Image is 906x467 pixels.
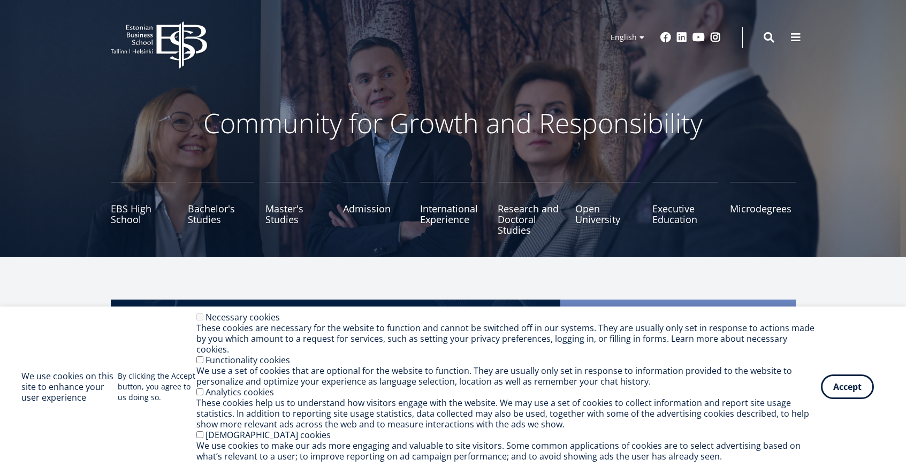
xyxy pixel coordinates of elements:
a: Open University [575,182,641,235]
div: We use a set of cookies that are optional for the website to function. They are usually only set ... [196,365,821,387]
button: Accept [821,374,874,399]
p: Community for Growth and Responsibility [170,107,737,139]
a: Bachelor's Studies [188,182,254,235]
label: Functionality cookies [205,354,290,366]
a: Youtube [692,32,705,43]
label: Analytics cookies [205,386,274,398]
a: Research and Doctoral Studies [498,182,564,235]
a: International Experience [420,182,486,235]
a: Linkedin [676,32,687,43]
a: EBS High School [111,182,177,235]
label: [DEMOGRAPHIC_DATA] cookies [205,429,331,441]
a: Microdegrees [730,182,796,235]
a: Admission [343,182,409,235]
h2: We use cookies on this site to enhance your user experience [21,371,118,403]
a: Instagram [710,32,721,43]
div: These cookies are necessary for the website to function and cannot be switched off in our systems... [196,323,821,355]
a: Facebook [660,32,671,43]
a: Executive Education [652,182,718,235]
label: Necessary cookies [205,311,280,323]
p: By clicking the Accept button, you agree to us doing so. [118,371,196,403]
a: Master's Studies [265,182,331,235]
div: We use cookies to make our ads more engaging and valuable to site visitors. Some common applicati... [196,440,821,462]
div: These cookies help us to understand how visitors engage with the website. We may use a set of coo... [196,397,821,430]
